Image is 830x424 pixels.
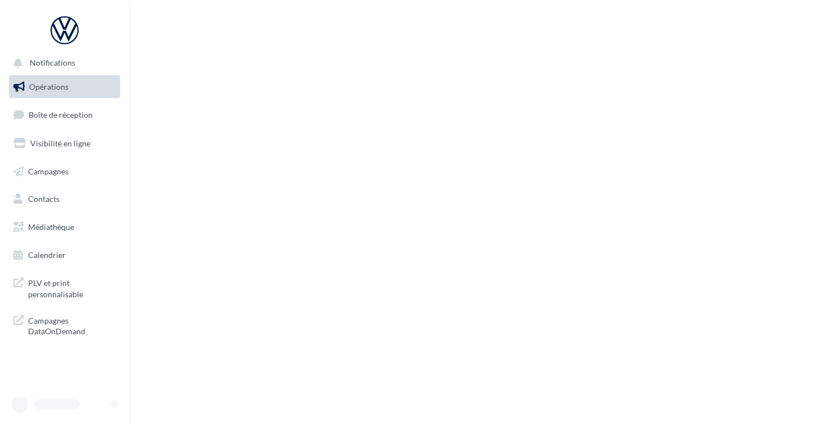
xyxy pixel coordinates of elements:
[7,75,122,99] a: Opérations
[28,250,66,260] span: Calendrier
[30,139,90,148] span: Visibilité en ligne
[28,275,116,299] span: PLV et print personnalisable
[7,271,122,304] a: PLV et print personnalisable
[7,132,122,155] a: Visibilité en ligne
[28,166,69,176] span: Campagnes
[28,194,60,204] span: Contacts
[7,215,122,239] a: Médiathèque
[7,308,122,342] a: Campagnes DataOnDemand
[7,187,122,211] a: Contacts
[28,222,74,232] span: Médiathèque
[7,243,122,267] a: Calendrier
[30,58,75,68] span: Notifications
[7,103,122,127] a: Boîte de réception
[28,313,116,337] span: Campagnes DataOnDemand
[29,82,69,91] span: Opérations
[29,110,93,119] span: Boîte de réception
[7,160,122,183] a: Campagnes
